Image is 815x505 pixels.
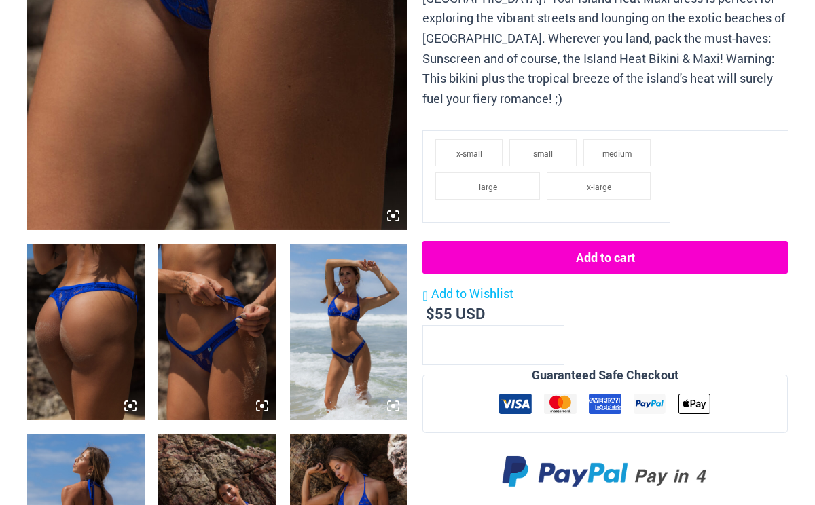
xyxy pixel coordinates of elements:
legend: Guaranteed Safe Checkout [526,365,684,386]
li: x-large [547,172,651,200]
input: Product quantity [422,325,564,365]
span: large [479,181,497,192]
bdi: 55 USD [426,303,485,323]
span: x-small [456,148,482,159]
span: small [533,148,553,159]
img: Island Heat Ocean 439 Bottom 02 [27,244,145,420]
li: medium [583,139,651,166]
img: Island Heat Ocean 359 Top 439 Bottom 01 [290,244,407,420]
span: x-large [587,181,611,192]
a: Add to Wishlist [422,284,513,304]
img: Island Heat Ocean 439 Bottom 03 [158,244,276,420]
li: x-small [435,139,503,166]
button: Add to cart [422,241,788,274]
li: large [435,172,540,200]
span: medium [602,148,632,159]
span: Add to Wishlist [431,285,513,301]
span: $ [426,303,435,323]
li: small [509,139,577,166]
